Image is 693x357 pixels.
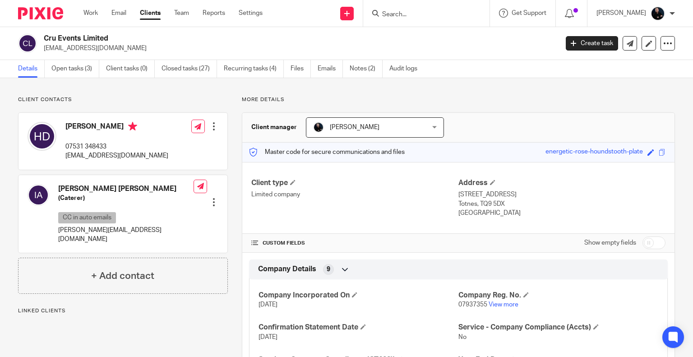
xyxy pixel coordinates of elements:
a: Clients [140,9,161,18]
p: Client contacts [18,96,228,103]
a: Audit logs [389,60,424,78]
p: More details [242,96,675,103]
p: Totnes, TQ9 5DX [458,199,665,209]
h4: [PERSON_NAME] [65,122,168,133]
p: Linked clients [18,307,228,315]
img: svg%3E [18,34,37,53]
a: Notes (2) [350,60,383,78]
h4: Company Reg. No. [458,291,658,300]
a: View more [489,301,518,308]
a: Details [18,60,45,78]
span: 9 [327,265,330,274]
p: [STREET_ADDRESS] [458,190,665,199]
h4: Service - Company Compliance (Accts) [458,323,658,332]
img: Headshots%20accounting4everything_Poppy%20Jakes%20Photography-2203.jpg [313,122,324,133]
p: [PERSON_NAME][EMAIL_ADDRESS][DOMAIN_NAME] [58,226,194,244]
h5: (Caterer) [58,194,194,203]
h4: [PERSON_NAME] [PERSON_NAME] [58,184,194,194]
p: [EMAIL_ADDRESS][DOMAIN_NAME] [44,44,552,53]
a: Settings [239,9,263,18]
a: Team [174,9,189,18]
span: [DATE] [259,301,277,308]
p: 07531 348433 [65,142,168,151]
a: Work [83,9,98,18]
h4: Client type [251,178,458,188]
span: Company Details [258,264,316,274]
h3: Client manager [251,123,297,132]
input: Search [381,11,462,19]
img: Headshots%20accounting4everything_Poppy%20Jakes%20Photography-2203.jpg [651,6,665,21]
p: Limited company [251,190,458,199]
p: CC in auto emails [58,212,116,223]
p: [PERSON_NAME] [596,9,646,18]
a: Email [111,9,126,18]
p: [EMAIL_ADDRESS][DOMAIN_NAME] [65,151,168,160]
h4: CUSTOM FIELDS [251,240,458,247]
img: svg%3E [28,122,56,151]
h4: + Add contact [91,269,154,283]
a: Closed tasks (27) [162,60,217,78]
p: [GEOGRAPHIC_DATA] [458,209,665,218]
a: Emails [318,60,343,78]
i: Primary [128,122,137,131]
a: Files [291,60,311,78]
span: No [458,334,467,340]
h4: Address [458,178,665,188]
h4: Confirmation Statement Date [259,323,458,332]
a: Client tasks (0) [106,60,155,78]
span: [PERSON_NAME] [330,124,379,130]
h4: Company Incorporated On [259,291,458,300]
a: Open tasks (3) [51,60,99,78]
img: svg%3E [28,184,49,206]
label: Show empty fields [584,238,636,247]
h2: Cru Events Limited [44,34,451,43]
span: Get Support [512,10,546,16]
div: energetic-rose-houndstooth-plate [545,147,643,158]
span: [DATE] [259,334,277,340]
span: 07937355 [458,301,487,308]
a: Create task [566,36,618,51]
p: Master code for secure communications and files [249,148,405,157]
img: Pixie [18,7,63,19]
a: Reports [203,9,225,18]
a: Recurring tasks (4) [224,60,284,78]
